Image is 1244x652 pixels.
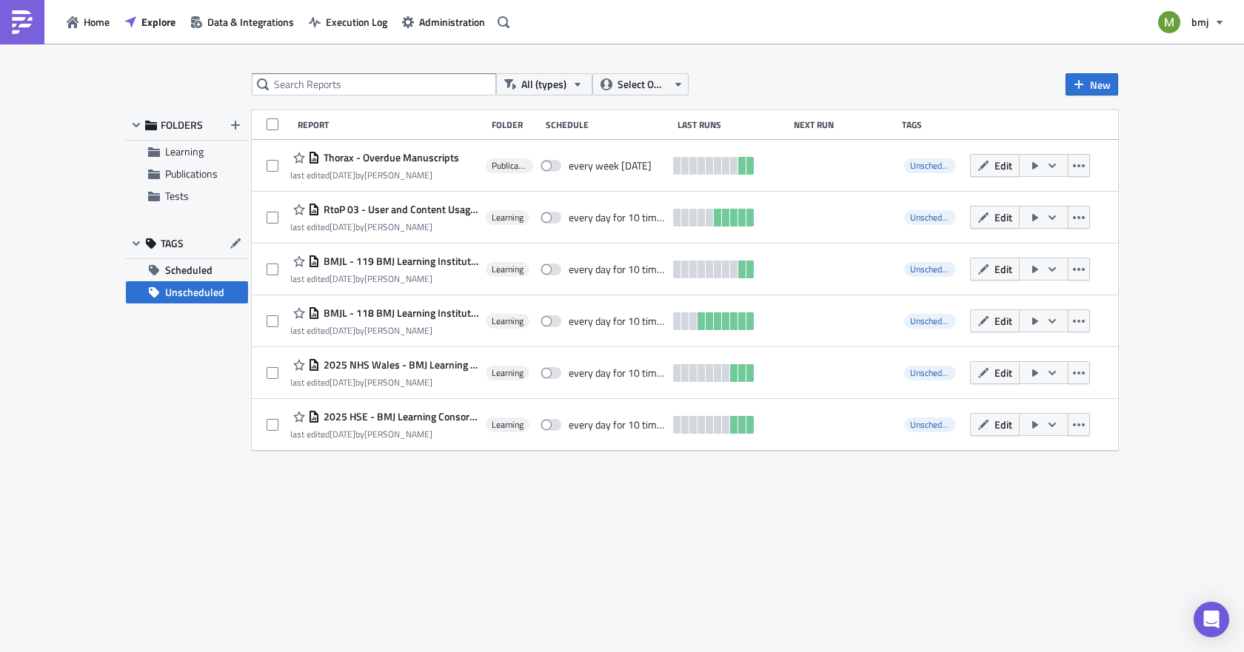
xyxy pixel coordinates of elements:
[161,237,184,250] span: TAGS
[395,10,492,33] button: Administration
[492,367,524,379] span: Learning
[569,315,666,328] div: every day for 10 times
[970,154,1020,177] button: Edit
[126,281,248,303] button: Unscheduled
[970,258,1020,280] button: Edit
[794,119,895,130] div: Next Run
[320,151,459,164] span: Thorax - Overdue Manuscripts
[1191,14,1208,30] span: bmj
[320,306,478,320] span: BMJL - 118 BMJ Learning Institutional Usage
[330,375,355,389] time: 2025-09-24T13:59:12Z
[521,76,566,93] span: All (types)
[904,417,956,432] span: Unscheduled
[126,259,248,281] button: Scheduled
[492,419,524,431] span: Learning
[569,263,666,276] div: every day for 10 times
[904,366,956,380] span: Unscheduled
[970,361,1020,384] button: Edit
[492,119,538,130] div: Folder
[290,169,459,181] div: last edited by [PERSON_NAME]
[904,210,956,225] span: Unscheduled
[84,14,110,30] span: Home
[904,314,956,329] span: Unscheduled
[910,417,957,431] span: Unscheduled
[910,366,957,380] span: Unscheduled
[1066,73,1118,95] button: New
[970,206,1020,229] button: Edit
[320,410,478,423] span: 2025 HSE - BMJ Learning Consortia Institutional Usage
[496,73,592,95] button: All (types)
[492,315,524,327] span: Learning
[1157,10,1182,35] img: Avatar
[59,10,117,33] button: Home
[904,158,956,173] span: Unscheduled
[320,255,478,268] span: BMJL - 119 BMJ Learning Institutional Usage - User Details
[994,313,1012,329] span: Edit
[910,314,957,328] span: Unscheduled
[290,221,478,232] div: last edited by [PERSON_NAME]
[569,211,666,224] div: every day for 10 times
[904,262,956,277] span: Unscheduled
[320,203,478,216] span: RtoP 03 - User and Content Usage Dashboard
[290,428,478,440] div: last edited by [PERSON_NAME]
[330,427,355,441] time: 2025-09-12T09:58:27Z
[910,158,957,172] span: Unscheduled
[618,76,667,93] span: Select Owner
[298,119,484,130] div: Report
[290,325,478,336] div: last edited by [PERSON_NAME]
[994,261,1012,277] span: Edit
[117,10,183,33] button: Explore
[165,166,218,181] span: Publications
[492,160,527,172] span: Publications
[290,377,478,388] div: last edited by [PERSON_NAME]
[290,273,478,284] div: last edited by [PERSON_NAME]
[970,309,1020,332] button: Edit
[161,118,203,132] span: FOLDERS
[569,366,666,380] div: every day for 10 times
[970,413,1020,436] button: Edit
[165,144,204,159] span: Learning
[165,259,213,281] span: Scheduled
[902,119,964,130] div: Tags
[910,210,957,224] span: Unscheduled
[10,10,34,34] img: PushMetrics
[569,418,666,431] div: every day for 10 times
[326,14,387,30] span: Execution Log
[183,10,301,33] button: Data & Integrations
[569,159,652,172] div: every week on Monday
[678,119,786,130] div: Last Runs
[910,262,957,276] span: Unscheduled
[320,358,478,372] span: 2025 NHS Wales - BMJ Learning Consortia Institutional Usage
[492,212,524,224] span: Learning
[546,119,670,130] div: Schedule
[994,158,1012,173] span: Edit
[994,417,1012,432] span: Edit
[1149,6,1233,38] button: bmj
[330,323,355,337] time: 2025-09-24T13:57:41Z
[330,272,355,286] time: 2025-08-19T09:04:19Z
[330,168,355,182] time: 2025-09-15T12:49:19Z
[492,263,524,275] span: Learning
[165,281,224,303] span: Unscheduled
[419,14,485,30] span: Administration
[994,365,1012,380] span: Edit
[301,10,395,33] button: Execution Log
[1194,602,1229,637] div: Open Intercom Messenger
[252,73,496,95] input: Search Reports
[1090,77,1111,93] span: New
[592,73,689,95] button: Select Owner
[207,14,294,30] span: Data & Integrations
[994,209,1012,225] span: Edit
[330,220,355,234] time: 2025-09-22T07:52:05Z
[141,14,175,30] span: Explore
[165,188,189,204] span: Tests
